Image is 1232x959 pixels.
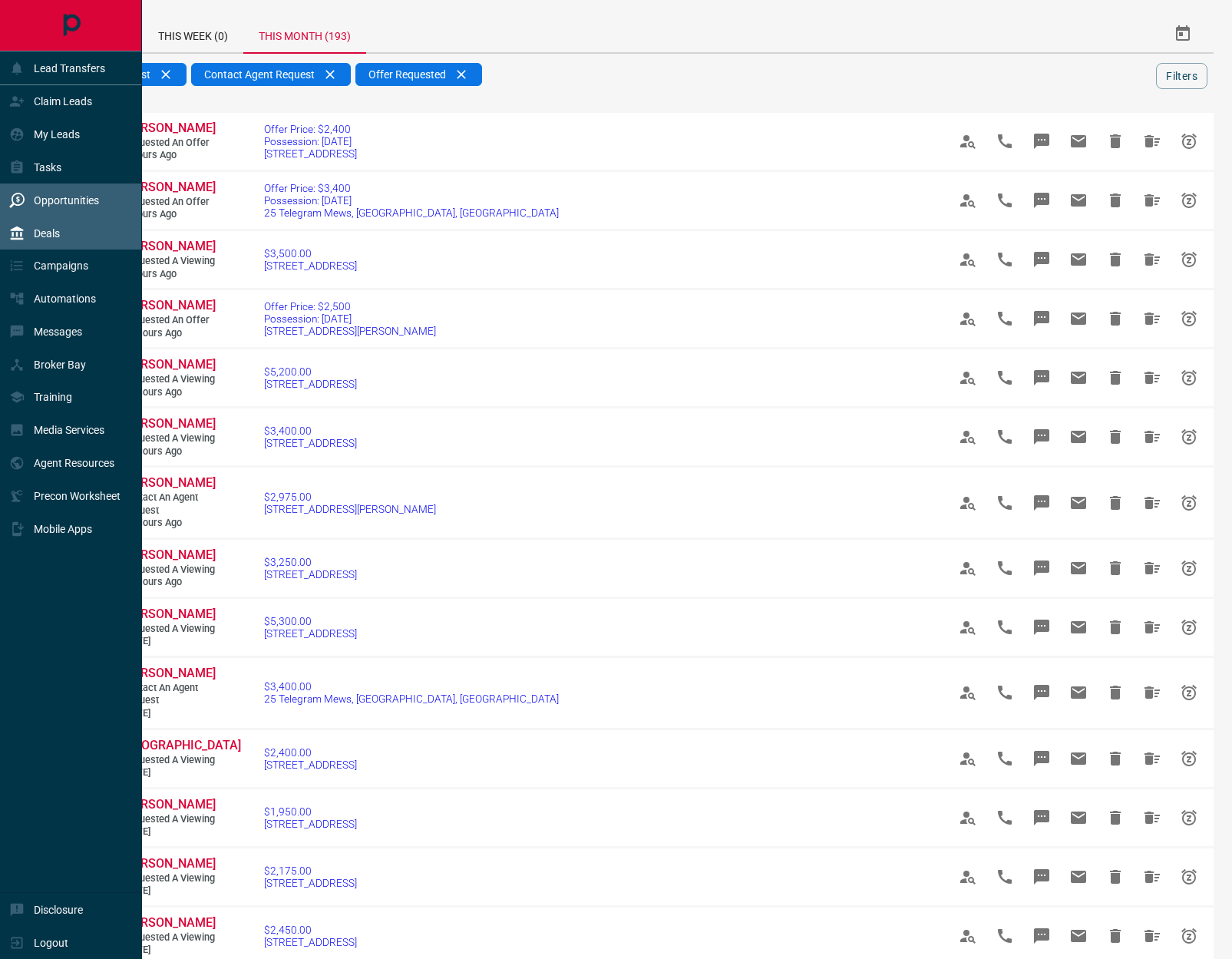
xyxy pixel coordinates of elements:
[123,239,216,253] span: [PERSON_NAME]
[123,314,215,327] span: Requested an Offer
[264,425,357,437] span: $3,400.00
[986,300,1023,337] span: Call
[143,15,243,52] div: This Week (0)
[264,123,357,135] span: Offer Price: $2,400
[123,738,241,752] span: [GEOGRAPHIC_DATA]
[1060,300,1097,337] span: Email
[1060,484,1097,521] span: Email
[1060,609,1097,646] span: Email
[1134,550,1171,587] span: Hide All from URVI VERKHEDKAR
[264,568,357,580] span: [STREET_ADDRESS]
[1171,123,1207,160] span: Snooze
[264,123,357,160] a: Offer Price: $2,400Possession: [DATE][STREET_ADDRESS]
[1134,182,1171,219] span: Hide All from Alisha Bhanote
[264,300,436,313] span: Offer Price: $2,500
[123,607,215,623] a: [PERSON_NAME]
[986,550,1023,587] span: Call
[986,418,1023,455] span: Call
[264,556,357,580] a: $3,250.00[STREET_ADDRESS]
[123,885,215,898] span: [DATE]
[1097,484,1134,521] span: Hide
[950,300,986,337] span: View Profile
[1097,550,1134,587] span: Hide
[123,825,215,838] span: [DATE]
[264,865,357,877] span: $2,175.00
[123,475,215,491] a: [PERSON_NAME]
[123,180,216,194] span: [PERSON_NAME]
[1171,674,1207,711] span: Snooze
[264,805,357,818] span: $1,950.00
[950,123,986,160] span: View Profile
[123,268,215,281] span: 5 hours ago
[264,437,357,449] span: [STREET_ADDRESS]
[123,707,215,720] span: [DATE]
[264,746,357,771] a: $2,400.00[STREET_ADDRESS]
[1023,359,1060,396] span: Message
[1060,359,1097,396] span: Email
[986,484,1023,521] span: Call
[264,503,436,515] span: [STREET_ADDRESS][PERSON_NAME]
[1171,359,1207,396] span: Snooze
[264,615,357,627] span: $5,300.00
[123,517,215,530] span: 17 hours ago
[123,635,215,648] span: [DATE]
[950,241,986,278] span: View Profile
[1097,740,1134,777] span: Hide
[264,556,357,568] span: $3,250.00
[1134,740,1171,777] span: Hide All from Yongha Park
[264,818,357,830] span: [STREET_ADDRESS]
[264,247,357,260] span: $3,500.00
[950,609,986,646] span: View Profile
[1134,918,1171,954] span: Hide All from Manasi Joshi
[950,674,986,711] span: View Profile
[123,931,215,944] span: Requested a Viewing
[986,123,1023,160] span: Call
[1134,359,1171,396] span: Hide All from Brooke Reyes-Marini
[986,182,1023,219] span: Call
[264,135,357,147] span: Possession: [DATE]
[264,247,357,272] a: $3,500.00[STREET_ADDRESS]
[1023,241,1060,278] span: Message
[123,121,215,137] a: [PERSON_NAME]
[123,576,215,589] span: 17 hours ago
[1097,300,1134,337] span: Hide
[123,915,215,931] a: [PERSON_NAME]
[123,797,216,812] span: [PERSON_NAME]
[123,416,216,431] span: [PERSON_NAME]
[1171,484,1207,521] span: Snooze
[1023,609,1060,646] span: Message
[123,856,216,871] span: [PERSON_NAME]
[264,627,357,640] span: [STREET_ADDRESS]
[1060,123,1097,160] span: Email
[123,327,215,340] span: 16 hours ago
[1060,799,1097,836] span: Email
[264,924,357,936] span: $2,450.00
[264,378,357,390] span: [STREET_ADDRESS]
[123,666,216,680] span: [PERSON_NAME]
[1023,123,1060,160] span: Message
[123,547,216,562] span: [PERSON_NAME]
[1060,418,1097,455] span: Email
[264,805,357,830] a: $1,950.00[STREET_ADDRESS]
[264,491,436,515] a: $2,975.00[STREET_ADDRESS][PERSON_NAME]
[1171,418,1207,455] span: Snooze
[123,754,215,767] span: Requested a Viewing
[986,858,1023,895] span: Call
[1134,858,1171,895] span: Hide All from Manasi Joshi
[123,298,216,313] span: [PERSON_NAME]
[123,915,216,930] span: [PERSON_NAME]
[368,68,446,81] span: Offer Requested
[1171,858,1207,895] span: Snooze
[950,359,986,396] span: View Profile
[1023,182,1060,219] span: Message
[950,182,986,219] span: View Profile
[1023,918,1060,954] span: Message
[123,386,215,399] span: 17 hours ago
[1134,674,1171,711] span: Hide All from Alisha Bhanote
[1097,182,1134,219] span: Hide
[1097,918,1134,954] span: Hide
[1060,740,1097,777] span: Email
[950,858,986,895] span: View Profile
[1171,182,1207,219] span: Snooze
[123,797,215,813] a: [PERSON_NAME]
